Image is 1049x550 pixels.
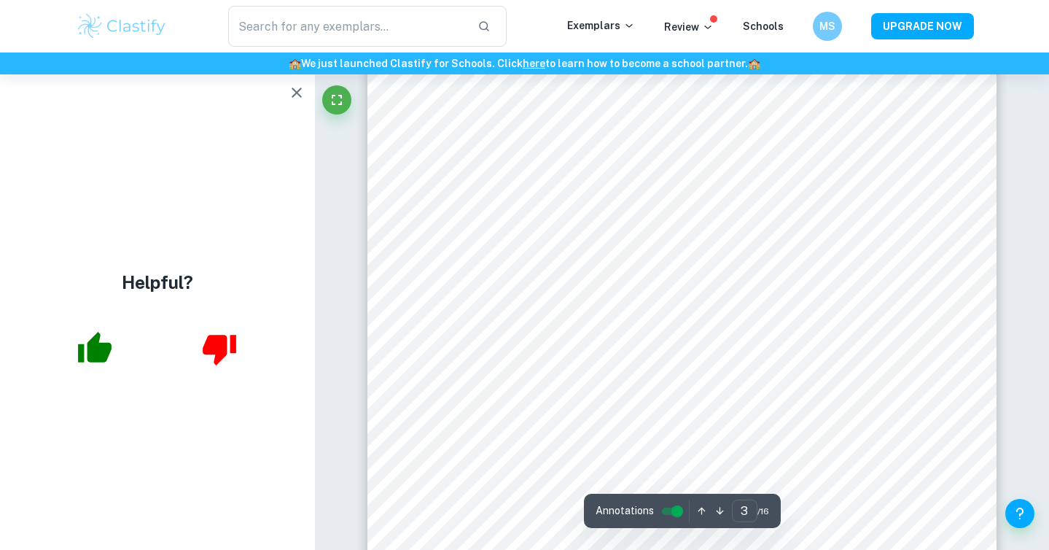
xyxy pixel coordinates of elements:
button: Fullscreen [322,85,351,115]
span: Annotations [596,503,654,519]
img: Clastify logo [76,12,168,41]
h6: We just launched Clastify for Schools. Click to learn how to become a school partner. [3,55,1046,71]
p: Review [664,19,714,35]
h6: MS [819,18,835,34]
span: / 16 [757,505,769,518]
button: UPGRADE NOW [871,13,974,39]
p: Exemplars [567,18,635,34]
button: MS [813,12,842,41]
span: 🏫 [748,58,760,69]
input: Search for any exemplars... [228,6,467,47]
button: Help and Feedback [1005,499,1034,528]
span: 🏫 [289,58,301,69]
a: here [523,58,545,69]
a: Schools [743,20,784,32]
h4: Helpful? [122,269,193,295]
